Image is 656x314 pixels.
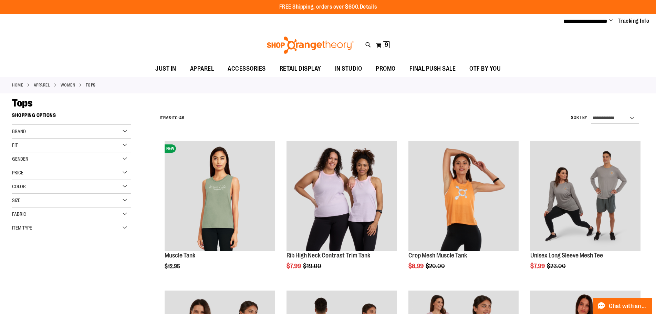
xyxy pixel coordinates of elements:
a: ACCESSORIES [221,61,273,77]
span: JUST IN [155,61,176,77]
span: 1 [171,115,173,120]
span: OTF BY YOU [469,61,501,77]
a: Muscle Tank [165,252,195,259]
span: FINAL PUSH SALE [409,61,456,77]
a: Details [360,4,377,10]
a: APPAREL [34,82,50,88]
button: Account menu [609,18,613,24]
span: IN STUDIO [335,61,362,77]
img: Muscle Tank [165,141,275,251]
a: Crop Mesh Muscle Tank [408,252,467,259]
a: Rib Tank w/ Contrast Binding primary image [287,141,397,252]
a: FINAL PUSH SALE [403,61,463,77]
a: OTF BY YOU [462,61,508,77]
span: $8.99 [408,263,425,270]
span: NEW [165,144,176,153]
span: Size [12,197,20,203]
strong: Shopping Options [12,109,131,125]
h2: Items to [160,113,185,123]
a: Unisex Long Sleeve Mesh Tee primary image [530,141,641,252]
a: PROMO [369,61,403,77]
span: PROMO [376,61,396,77]
span: $19.00 [303,263,322,270]
span: 9 [385,41,388,48]
button: Chat with an Expert [593,298,652,314]
a: IN STUDIO [328,61,369,77]
a: Home [12,82,23,88]
span: $12.95 [165,263,181,270]
span: APPAREL [190,61,214,77]
p: FREE Shipping, orders over $600. [279,3,377,11]
a: WOMEN [61,82,75,88]
a: Rib High Neck Contrast Trim Tank [287,252,370,259]
a: Unisex Long Sleeve Mesh Tee [530,252,603,259]
div: product [161,138,278,287]
img: Shop Orangetheory [266,37,355,54]
div: product [405,138,522,287]
img: Unisex Long Sleeve Mesh Tee primary image [530,141,641,251]
a: Muscle TankNEW [165,141,275,252]
span: $7.99 [287,263,302,270]
img: Rib Tank w/ Contrast Binding primary image [287,141,397,251]
span: $20.00 [426,263,446,270]
span: Fit [12,142,18,148]
a: APPAREL [183,61,221,77]
label: Sort By [571,115,587,121]
span: Chat with an Expert [609,303,648,310]
div: product [527,138,644,287]
span: ACCESSORIES [228,61,266,77]
span: Item Type [12,225,32,231]
span: $23.00 [547,263,567,270]
span: Fabric [12,211,26,217]
a: RETAIL DISPLAY [273,61,328,77]
span: RETAIL DISPLAY [280,61,321,77]
a: Crop Mesh Muscle Tank primary image [408,141,519,252]
a: JUST IN [148,61,183,77]
a: Tracking Info [618,17,649,25]
span: 146 [178,115,185,120]
div: product [283,138,400,287]
span: Gender [12,156,28,162]
img: Crop Mesh Muscle Tank primary image [408,141,519,251]
span: Color [12,184,26,189]
span: Tops [12,97,32,109]
span: $7.99 [530,263,546,270]
span: Brand [12,129,26,134]
span: Price [12,170,23,175]
strong: Tops [86,82,96,88]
